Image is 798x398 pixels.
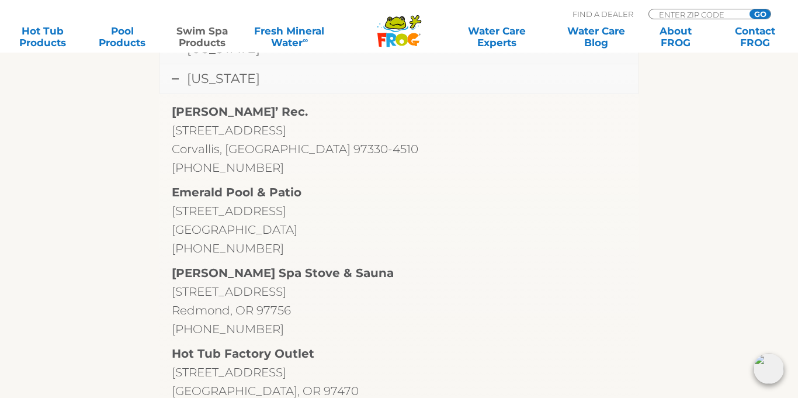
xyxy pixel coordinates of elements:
strong: [PERSON_NAME]’ Rec. [172,105,308,119]
a: [US_STATE] [160,64,638,94]
input: Zip Code Form [658,9,737,19]
a: Swim SpaProducts [171,25,233,49]
input: GO [750,9,771,19]
a: Fresh MineralWater∞ [251,25,328,49]
a: ContactFROG [724,25,786,49]
strong: Hot Tub Factory Outlet [172,347,314,361]
p: [STREET_ADDRESS] Corvallis, [GEOGRAPHIC_DATA] 97330-4510 [PHONE_NUMBER] [172,102,626,177]
a: AboutFROG [645,25,707,49]
span: [US_STATE] [187,71,260,86]
p: Find A Dealer [573,9,633,19]
strong: [PERSON_NAME] Spa Stove & Sauna [172,266,394,280]
img: openIcon [754,354,784,384]
a: PoolProducts [91,25,153,49]
sup: ∞ [303,36,308,44]
a: Water CareExperts [446,25,547,49]
p: [STREET_ADDRESS] [GEOGRAPHIC_DATA] [PHONE_NUMBER] [172,183,626,258]
strong: Emerald Pool & Patio [172,185,301,199]
a: Hot TubProducts [12,25,74,49]
a: Water CareBlog [565,25,627,49]
p: [STREET_ADDRESS] Redmond, OR 97756 [PHONE_NUMBER] [172,264,626,338]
